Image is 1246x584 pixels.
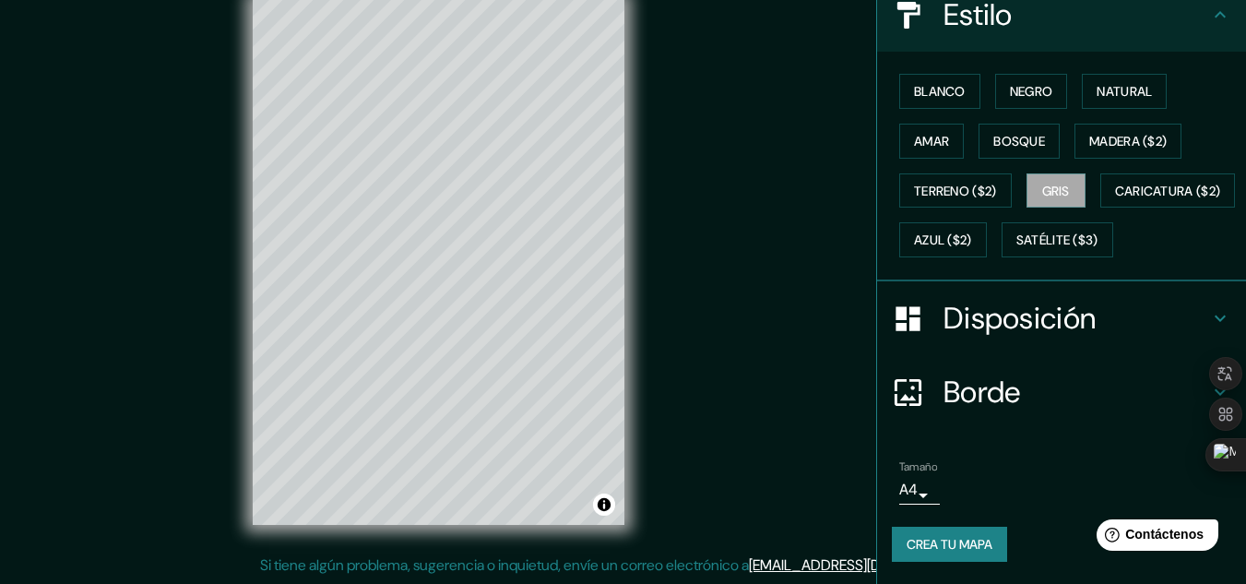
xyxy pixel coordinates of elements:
button: Natural [1082,74,1167,109]
button: Gris [1026,173,1086,209]
font: Disposición [943,299,1096,338]
font: Azul ($2) [914,232,972,249]
a: [EMAIL_ADDRESS][DOMAIN_NAME] [749,555,977,575]
button: Terreno ($2) [899,173,1012,209]
font: Satélite ($3) [1016,232,1098,249]
font: Blanco [914,83,966,100]
div: Disposición [877,281,1246,355]
font: Negro [1010,83,1053,100]
font: Caricatura ($2) [1115,183,1221,199]
button: Bosque [979,124,1060,159]
font: Tamaño [899,459,937,474]
button: Caricatura ($2) [1100,173,1236,209]
iframe: Lanzador de widgets de ayuda [1082,512,1226,564]
button: Satélite ($3) [1002,222,1113,257]
button: Crea tu mapa [892,527,1007,562]
font: Gris [1042,183,1070,199]
font: Bosque [993,133,1045,149]
font: Madera ($2) [1089,133,1167,149]
font: Crea tu mapa [907,536,992,553]
font: Amar [914,133,949,149]
div: Borde [877,355,1246,429]
button: Madera ($2) [1074,124,1181,159]
button: Azul ($2) [899,222,987,257]
button: Activar o desactivar atribución [593,494,615,516]
font: A4 [899,480,918,499]
button: Amar [899,124,964,159]
div: A4 [899,475,940,505]
button: Negro [995,74,1068,109]
font: Si tiene algún problema, sugerencia o inquietud, envíe un correo electrónico a [260,555,749,575]
font: Terreno ($2) [914,183,997,199]
font: Natural [1097,83,1152,100]
font: Borde [943,373,1021,411]
button: Blanco [899,74,980,109]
